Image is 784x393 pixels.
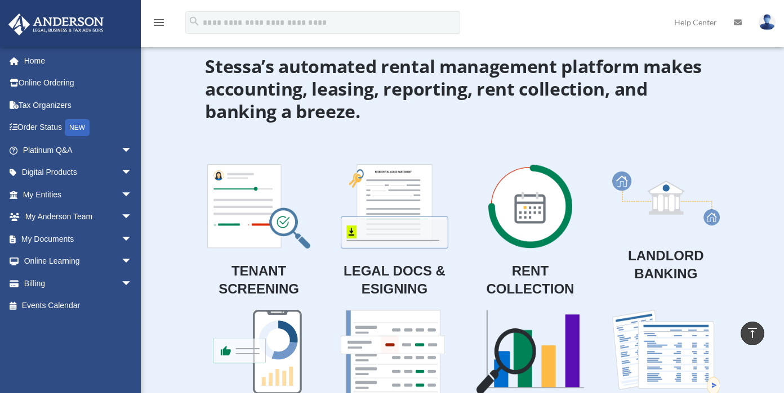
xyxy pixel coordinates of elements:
[121,250,144,273] span: arrow_drop_down
[8,116,149,139] a: Order StatusNEW
[341,164,448,249] img: Lease
[746,326,759,340] i: vertical_align_top
[121,183,144,206] span: arrow_drop_down
[612,247,720,283] p: LANDLORD BANKING
[8,272,149,295] a: Billingarrow_drop_down
[488,164,572,249] img: Rent Collection
[341,262,448,298] p: LEGAL DOCS & ESIGNING
[612,171,720,225] img: Bank Connect
[8,250,149,273] a: Online Learningarrow_drop_down
[121,161,144,184] span: arrow_drop_down
[152,20,166,29] a: menu
[759,14,776,30] img: User Pic
[476,262,584,298] p: RENT COLLECTION
[5,13,107,35] img: Anderson Advisors Platinum Portal
[205,262,313,298] p: TENANT SCREENING
[741,322,764,345] a: vertical_align_top
[8,161,149,184] a: Digital Productsarrow_drop_down
[121,272,144,295] span: arrow_drop_down
[207,164,310,249] img: Screening
[8,295,149,317] a: Events Calendar
[188,15,201,28] i: search
[152,16,166,29] i: menu
[121,206,144,229] span: arrow_drop_down
[8,139,149,161] a: Platinum Q&Aarrow_drop_down
[121,228,144,251] span: arrow_drop_down
[8,183,149,206] a: My Entitiesarrow_drop_down
[8,72,149,94] a: Online Ordering
[8,206,149,228] a: My Anderson Teamarrow_drop_down
[205,55,720,128] h2: Stessa’s automated rental management platform makes accounting, leasing, reporting, rent collecti...
[8,49,149,72] a: Home
[65,119,90,136] div: NEW
[8,228,149,250] a: My Documentsarrow_drop_down
[8,94,149,116] a: Tax Organizers
[121,139,144,162] span: arrow_drop_down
